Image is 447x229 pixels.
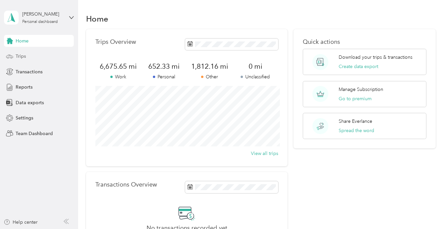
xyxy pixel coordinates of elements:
button: View all trips [251,150,278,157]
span: Transactions [16,68,43,75]
button: Go to premium [339,95,372,102]
iframe: Everlance-gr Chat Button Frame [410,192,447,229]
p: Trips Overview [95,38,136,45]
button: Help center [4,219,38,226]
h1: Home [86,15,108,22]
p: Work [95,73,141,80]
span: 6,675.65 mi [95,62,141,71]
p: Unclassified [233,73,279,80]
span: Trips [16,53,26,60]
span: Data exports [16,99,44,106]
button: Create data export [339,63,378,70]
span: Settings [16,114,33,121]
button: Spread the word [339,127,374,134]
span: Team Dashboard [16,130,53,137]
span: 0 mi [233,62,279,71]
p: Download your trips & transactions [339,54,412,61]
p: Transactions Overview [95,181,157,188]
div: Personal dashboard [22,20,58,24]
p: Manage Subscription [339,86,383,93]
p: Share Everlance [339,118,372,125]
p: Other [187,73,233,80]
div: [PERSON_NAME] [22,11,64,18]
p: Personal [141,73,187,80]
span: Reports [16,84,33,91]
span: 1,812.16 mi [187,62,233,71]
span: Home [16,38,29,44]
p: Quick actions [303,38,426,45]
span: 652.33 mi [141,62,187,71]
